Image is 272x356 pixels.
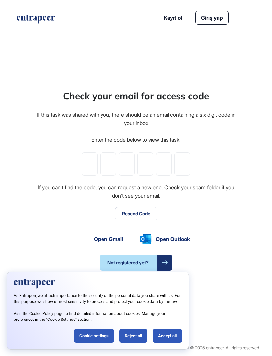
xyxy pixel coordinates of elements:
div: Enter the code below to view this task. [91,136,181,144]
a: Not registered yet? [100,255,172,271]
div: If you can't find the code, you can request a new one. Check your spam folder if you don't see yo... [36,183,236,200]
a: Open Gmail [82,235,123,243]
div: If this task was shared with you, there should be an email containing a six digit code in your inbox [36,111,236,128]
span: Open Gmail [94,235,123,243]
a: Giriş yap [195,11,229,25]
span: Not registered yet? [100,255,157,271]
div: Check your email for access code [63,89,209,103]
a: Kayıt ol [164,14,182,22]
div: Copyright © 2025 entrapeer, All rights reserved. [171,345,260,350]
button: Resend Code [115,207,157,220]
span: Open Outlook [156,235,190,243]
a: entrapeer-logo [16,15,56,26]
a: Open Outlook [140,234,190,244]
